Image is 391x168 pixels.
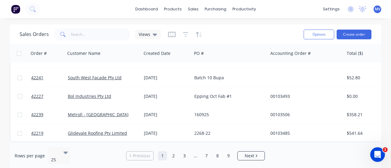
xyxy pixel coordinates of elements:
[304,30,334,39] button: Options
[347,112,382,118] div: $358.21
[51,157,58,163] div: 25
[229,5,259,14] div: productivity
[126,153,153,159] a: Previous page
[202,151,211,160] a: Page 7
[375,6,380,12] span: MV
[202,5,229,14] div: purchasing
[68,93,111,99] a: Bol Industries Pty Ltd
[31,130,43,136] span: 42219
[270,93,338,99] div: 00103493
[337,30,371,39] button: Create order
[238,153,265,159] a: Next page
[144,75,189,81] div: [DATE]
[144,130,189,136] div: [DATE]
[31,87,68,105] a: 42227
[347,93,382,99] div: $0.00
[144,112,189,118] div: [DATE]
[161,5,185,14] div: products
[31,124,68,142] a: 42219
[180,151,189,160] a: Page 3
[31,69,68,87] a: 42241
[68,75,122,80] a: South West Facade Pty Ltd
[133,153,150,159] span: Previous
[347,75,382,81] div: $52.80
[31,50,47,56] div: Order #
[144,50,170,56] div: Created Date
[132,5,161,14] a: dashboard
[169,151,178,160] a: Page 2
[194,112,262,118] div: 160925
[158,151,167,160] a: Page 1 is your current page
[11,5,20,14] img: Factory
[20,31,49,37] h1: Sales Orders
[347,130,382,136] div: $541.64
[144,93,189,99] div: [DATE]
[67,50,100,56] div: Customer Name
[383,147,388,152] span: 1
[31,112,43,118] span: 42239
[194,130,262,136] div: 2268-22
[15,153,45,159] span: Rows per page
[139,31,150,38] span: Views
[71,28,130,41] input: Search...
[320,5,343,14] div: settings
[194,93,262,99] div: Epping Oct Fab #1
[347,50,363,56] div: Total ($)
[194,75,262,81] div: Batch 10 Bupa
[194,50,204,56] div: PO #
[224,151,233,160] a: Page 9
[270,112,338,118] div: 00103506
[245,153,254,159] span: Next
[68,130,127,136] a: Glidevale Roofing Pty Limited
[68,112,129,117] a: Metroll - [GEOGRAPHIC_DATA]
[370,147,385,162] iframe: Intercom live chat
[185,5,202,14] div: sales
[31,105,68,124] a: 42239
[213,151,222,160] a: Page 8
[270,50,311,56] div: Accounting Order #
[270,130,338,136] div: 00103485
[124,151,267,160] ul: Pagination
[191,151,200,160] a: Jump forward
[31,93,43,99] span: 42227
[31,75,43,81] span: 42241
